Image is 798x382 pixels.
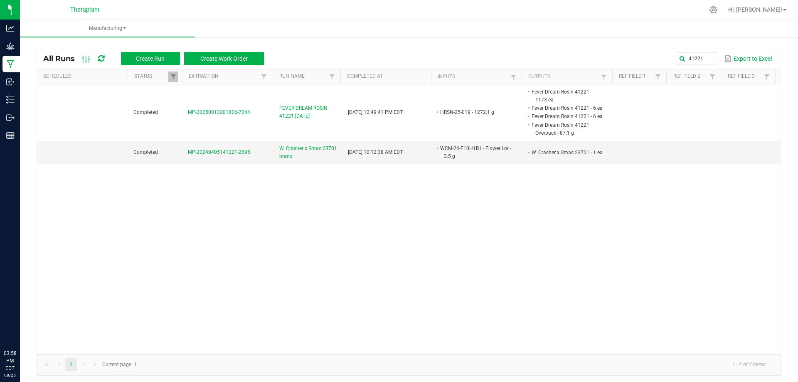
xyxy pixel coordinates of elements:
[722,52,774,66] button: Export to Excel
[6,96,15,104] inline-svg: Inventory
[20,25,195,32] span: Manufacturing
[6,60,15,68] inline-svg: Manufacturing
[6,113,15,122] inline-svg: Outbound
[530,104,603,112] li: Fever Dream Rosin 41221 - 6 ea
[676,52,717,65] input: Search
[8,315,33,340] iframe: Resource center
[347,73,428,80] a: Completed AtSortable
[279,104,338,120] span: FEVER DREAM ROSIN 41221 [DATE]
[259,71,269,82] a: Filter
[599,72,609,82] a: Filter
[508,72,518,82] a: Filter
[4,372,16,378] p: 08/25
[43,52,270,66] div: All Runs
[522,69,612,84] th: Outputs
[530,148,603,157] li: W. Crasher x Smac 23701 - 1 ea
[708,6,719,14] div: Manage settings
[728,73,762,80] a: Ref Field 3Sortable
[279,145,338,160] span: W. Crasher x Smac 23701 brand
[762,71,772,82] a: Filter
[4,350,16,372] p: 03:58 PM EDT
[43,73,124,80] a: ScheduledSortable
[168,71,178,82] a: Filter
[6,24,15,32] inline-svg: Analytics
[653,71,663,82] a: Filter
[134,73,168,80] a: StatusSortable
[619,73,653,80] a: Ref Field 1Sortable
[530,121,603,137] li: Fever Dream Rosin 41221 Overpack - 87.1 g
[439,108,511,116] li: HRSN-25-019 - 1272.1 g
[133,149,158,155] span: Completed
[6,78,15,86] inline-svg: Inbound
[188,109,250,115] span: MP-20250813201806-7244
[431,69,522,84] th: Inputs
[6,131,15,140] inline-svg: Reports
[327,71,337,82] a: Filter
[20,20,195,37] a: Manufacturing
[136,55,165,62] span: Create Run
[728,6,782,13] span: Hi, [PERSON_NAME]!
[189,73,259,80] a: ExtractionSortable
[70,6,100,13] span: Theraplant
[673,73,707,80] a: Ref Field 2Sortable
[530,88,603,104] li: Fever Dream Rosin 41221 - 1173 ea
[6,42,15,50] inline-svg: Grow
[348,149,403,155] span: [DATE] 10:12:38 AM EDT
[530,112,603,121] li: Fever Dream Rosin 41221 - 6 ea
[184,52,264,65] button: Create Work Order
[439,144,511,160] li: WCM-24-F10H1B1 - Flower Lot - 3.5 g
[188,149,250,155] span: MP-20240405141221-2695
[142,358,772,372] kendo-pager-info: 1 - 2 of 2 items
[37,354,781,375] kendo-pager: Current page: 1
[121,52,180,65] button: Create Run
[707,71,717,82] a: Filter
[279,73,327,80] a: Run NameSortable
[65,358,77,371] a: Page 1
[133,109,158,115] span: Completed
[200,55,248,62] span: Create Work Order
[348,109,403,115] span: [DATE] 12:49:41 PM EDT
